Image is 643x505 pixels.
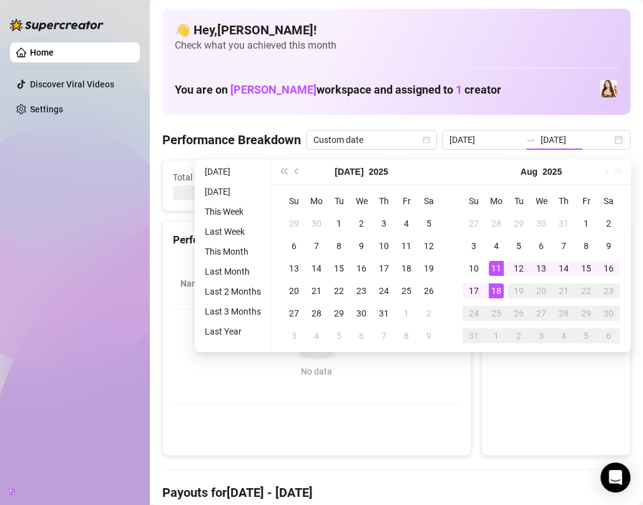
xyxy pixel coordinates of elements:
[423,136,430,144] span: calendar
[162,131,301,149] h4: Performance Breakdown
[30,47,54,57] a: Home
[180,277,204,290] span: Name
[230,83,317,96] span: [PERSON_NAME]
[30,104,63,114] a: Settings
[173,170,262,184] span: Total Sales
[185,365,448,378] div: No data
[30,79,114,89] a: Discover Viral Videos
[283,263,319,304] div: Est. Hours Worked
[175,39,618,52] span: Check what you achieved this month
[336,258,388,310] th: Sales / Hour
[388,258,461,310] th: Chat Conversion
[344,270,370,297] span: Sales / Hour
[412,170,501,184] span: Messages Sent
[456,83,462,96] span: 1
[6,488,15,496] span: build
[10,19,104,31] img: logo-BBDzfeDw.svg
[293,170,381,184] span: Active Chats
[313,130,429,149] span: Custom date
[449,133,521,147] input: Start date
[395,270,443,297] span: Chat Conversion
[526,135,536,145] span: to
[541,133,612,147] input: End date
[173,232,461,248] div: Performance by OnlyFans Creator
[600,80,617,97] img: Lydia
[175,21,618,39] h4: 👋 Hey, [PERSON_NAME] !
[173,258,222,310] th: Name
[162,484,631,501] h4: Payouts for [DATE] - [DATE]
[526,135,536,145] span: swap-right
[601,463,631,493] div: Open Intercom Messenger
[492,232,620,248] div: Sales by OnlyFans Creator
[222,258,276,310] th: Total Sales & Tips
[175,83,501,97] h1: You are on workspace and assigned to creator
[229,263,258,304] span: Total Sales & Tips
